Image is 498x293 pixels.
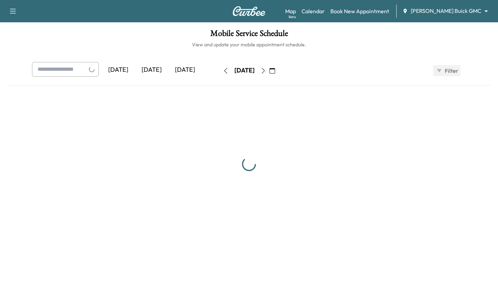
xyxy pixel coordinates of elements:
span: Filter [445,67,457,75]
div: Beta [289,14,296,20]
div: [DATE] [135,62,168,78]
button: Filter [433,65,460,76]
div: [DATE] [168,62,202,78]
img: Curbee Logo [232,6,266,16]
h6: View and update your mobile appointment schedule. [7,41,491,48]
h1: Mobile Service Schedule [7,29,491,41]
a: Book New Appointment [330,7,389,15]
span: [PERSON_NAME] Buick GMC [411,7,481,15]
div: [DATE] [102,62,135,78]
a: Calendar [302,7,325,15]
div: [DATE] [234,66,255,75]
a: MapBeta [285,7,296,15]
